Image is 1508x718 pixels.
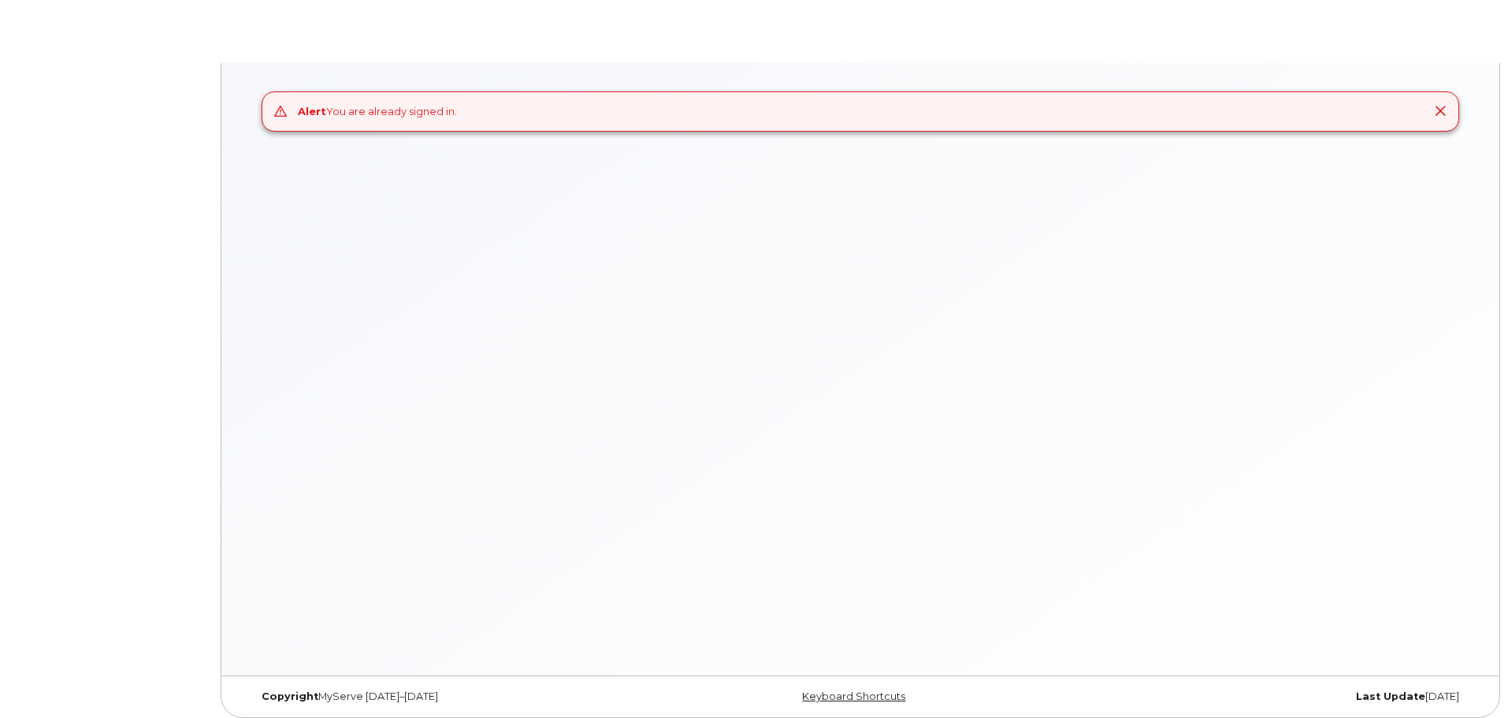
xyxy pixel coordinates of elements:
div: [DATE] [1064,690,1471,703]
strong: Alert [298,105,326,117]
div: You are already signed in. [298,104,457,119]
strong: Copyright [262,690,318,702]
a: Keyboard Shortcuts [802,690,905,702]
strong: Last Update [1356,690,1425,702]
div: MyServe [DATE]–[DATE] [250,690,657,703]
